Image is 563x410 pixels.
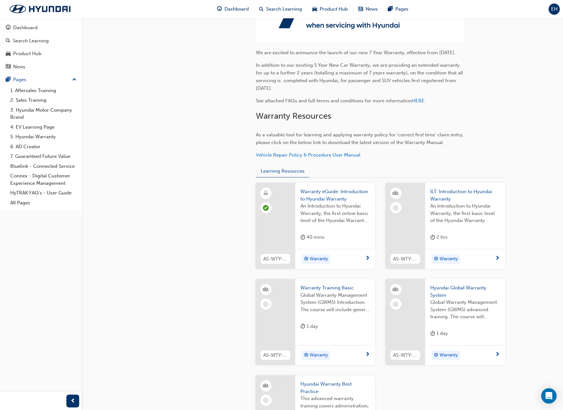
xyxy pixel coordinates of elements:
a: search-iconSearch Learning [254,3,307,16]
span: learningRecordVerb_NONE-icon [393,205,399,211]
a: Bluelink - Connected Service [8,161,79,171]
span: Warranty Training Basic [300,284,370,292]
a: Connex - Digital Customer Experience Management [8,171,79,188]
a: Product Hub [3,48,79,60]
a: pages-iconPages [383,3,414,16]
span: An Introduction to Hyundai Warranty, the first basic level of the Hyundai Warranty Administrator ... [430,202,500,224]
span: Global Warranty Management System (GWMS) advanced training. The course will include general infor... [430,299,500,320]
span: learningResourceType_INSTRUCTOR_LED-icon [264,382,268,390]
span: Pages [395,5,408,13]
a: AS-WTY-L2Hyundai Global Warranty SystemGlobal Warranty Management System (GWMS) advanced training... [385,279,505,365]
a: 3. Hyundai Motor Company Brand [8,105,79,122]
span: Product Hub [320,5,348,13]
a: All Pages [8,198,79,208]
a: AS-WTY-L1-INTWILT: Introduction to Hyundai WarrantyAn Introduction to Hyundai Warranty, the first... [385,183,505,269]
a: 6. AD Creator [8,142,79,152]
span: learningResourceType_ELEARNING-icon [264,189,268,198]
a: Vehicle Repair Policy & Procedure User Manual [256,152,360,158]
span: News [366,5,378,13]
a: AS-WTY-L1-INTWEWarranty eGuide: Introduction to Hyundai WarrantyAn Introduction to Hyundai Warran... [256,183,375,269]
span: learningRecordVerb_PASS-icon [263,205,269,211]
div: 2 hrs [430,233,448,241]
span: up-icon [72,76,77,84]
a: HERE. [412,98,426,104]
a: HyTRAK FAQ's - User Guide [8,188,79,198]
a: AS-WTY-L1Warranty Training BasicGlobal Warranty Management System (GWMS) Introduction. The course... [256,279,375,365]
span: learningResourceType_INSTRUCTOR_LED-icon [264,286,268,294]
span: pages-icon [388,5,393,13]
span: pages-icon [6,77,11,83]
div: 40 mins [300,233,324,241]
span: AS-WTY-L1 [263,352,288,359]
span: duration-icon [430,233,435,241]
span: Warranty Resources [256,111,331,121]
span: car-icon [6,51,11,57]
div: News [13,63,25,71]
a: guage-iconDashboard [212,3,254,16]
span: EH [551,5,558,13]
span: Global Warranty Management System (GWMS) Introduction. The course will include general informatio... [300,292,370,313]
span: car-icon [312,5,317,13]
div: Dashboard [13,24,38,31]
span: AS-WTY-L2 [393,352,417,359]
span: Warranty [310,255,328,263]
div: Open Intercom Messenger [541,388,557,404]
span: learningRecordVerb_NONE-icon [393,301,399,307]
img: Trak [3,2,77,16]
span: search-icon [6,38,10,44]
div: 1 day [430,329,448,337]
span: next-icon [365,256,370,261]
span: Search Learning [266,5,302,13]
button: Pages [3,74,79,86]
span: ILT: Introduction to Hyundai Warranty [430,188,500,202]
span: Warranty [440,255,458,263]
div: Pages [13,76,26,83]
span: guage-icon [217,5,222,13]
a: 4. EV Learning Page [8,122,79,132]
a: 2. Sales Training [8,95,79,105]
span: duration-icon [300,322,305,330]
a: car-iconProduct Hub [307,3,353,16]
span: See attached FAQs and full terms and conditions for more information [256,98,412,104]
div: Search Learning [13,37,49,45]
button: Learning Resources [256,165,309,178]
span: learningResourceType_INSTRUCTOR_LED-icon [393,286,398,294]
span: Warranty [310,352,328,359]
button: DashboardSearch LearningProduct HubNews [3,21,79,74]
span: AS-WTY-L1-INTWE [263,255,288,263]
span: news-icon [6,64,11,70]
span: target-icon [434,351,438,360]
span: learningRecordVerb_NONE-icon [263,397,269,403]
span: duration-icon [300,233,305,241]
a: 7. Guaranteed Future Value [8,151,79,161]
span: Hyundai Warranty Best Practice [300,380,370,395]
span: learningResourceType_INSTRUCTOR_LED-icon [393,189,398,198]
span: As a valuable tool for learning and applying warranty policy for 'correct first time' claim entry... [256,132,465,145]
span: guage-icon [6,25,11,31]
span: target-icon [304,351,308,360]
a: Dashboard [3,22,79,34]
span: target-icon [304,255,308,263]
span: We are excited to announce the launch of our new 7 Year Warranty, effective from [DATE]. [256,50,456,56]
span: An Introduction to Hyundai Warranty, the first online basic level of the Hyundai Warranty Adminis... [300,202,370,224]
div: Product Hub [13,50,41,57]
a: 1. Aftersales Training [8,86,79,96]
span: duration-icon [430,329,435,337]
span: prev-icon [71,397,75,405]
span: learningRecordVerb_NONE-icon [263,301,269,307]
a: news-iconNews [353,3,383,16]
span: search-icon [259,5,264,13]
div: 1 day [300,322,318,330]
span: news-icon [358,5,363,13]
span: In addition to our existing 5 Year New Car Warranty, we are providing an extended warranty for up... [256,62,464,91]
span: Warranty [440,352,458,359]
a: Search Learning [3,35,79,47]
span: AS-WTY-L1-INTW [393,255,417,263]
button: EH [549,4,560,15]
span: next-icon [495,256,500,261]
a: 5. Hyundai Warranty [8,132,79,142]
